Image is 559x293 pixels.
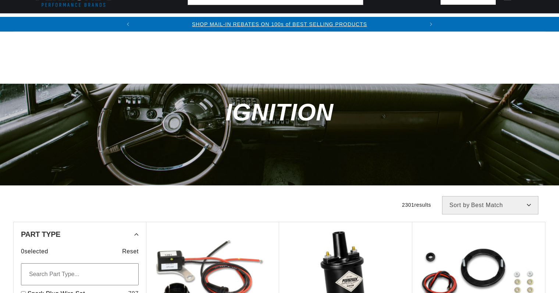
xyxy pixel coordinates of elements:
[111,14,192,31] summary: Coils & Distributors
[192,14,320,31] summary: Headers, Exhausts & Components
[135,20,424,28] div: 1 of 2
[424,17,438,32] button: Translation missing: en.sections.announcements.next_announcement
[402,202,431,208] span: 2301 results
[21,247,48,256] span: 0 selected
[121,17,135,32] button: Translation missing: en.sections.announcements.previous_announcement
[442,196,538,214] select: Sort by
[225,99,334,126] span: Ignition
[32,14,111,31] summary: Ignition Conversions
[21,231,60,238] span: Part Type
[448,14,518,31] summary: Spark Plug Wires
[21,263,139,285] input: Search Part Type...
[13,17,546,32] slideshow-component: Translation missing: en.sections.announcements.announcement_bar
[122,247,139,256] span: Reset
[375,14,448,31] summary: Battery Products
[320,14,375,31] summary: Engine Swaps
[192,21,367,27] a: SHOP MAIL-IN REBATES ON 100s of BEST SELLING PRODUCTS
[135,20,424,28] div: Announcement
[449,202,470,208] span: Sort by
